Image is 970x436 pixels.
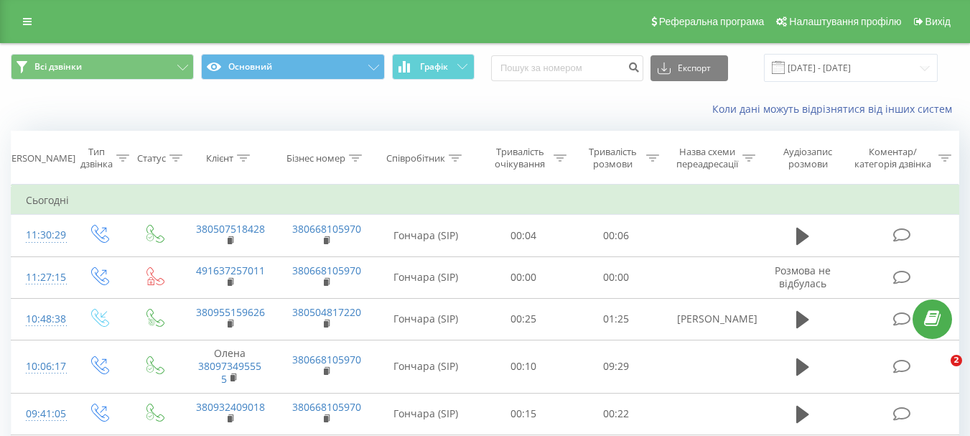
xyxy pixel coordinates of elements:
[477,340,570,393] td: 00:10
[292,400,361,414] a: 380668105970
[26,264,56,292] div: 11:27:15
[477,256,570,298] td: 00:00
[570,256,663,298] td: 00:00
[26,305,56,333] div: 10:48:38
[386,152,445,164] div: Співробітник
[182,340,278,393] td: Олена
[650,55,728,81] button: Експорт
[286,152,345,164] div: Бізнес номер
[292,222,361,236] a: 380668105970
[11,54,194,80] button: Всі дзвінки
[789,16,901,27] span: Налаштування профілю
[663,298,759,340] td: [PERSON_NAME]
[851,146,935,170] div: Коментар/категорія дзвінка
[477,298,570,340] td: 00:25
[196,400,265,414] a: 380932409018
[198,359,261,386] a: 380973495555
[206,152,233,164] div: Клієнт
[951,355,962,366] span: 2
[420,62,448,72] span: Графік
[570,215,663,256] td: 00:06
[3,152,75,164] div: [PERSON_NAME]
[26,353,56,381] div: 10:06:17
[26,221,56,249] div: 11:30:29
[374,298,477,340] td: Гончара (SIP)
[570,393,663,435] td: 00:22
[196,305,265,319] a: 380955159626
[676,146,739,170] div: Назва схеми переадресації
[374,215,477,256] td: Гончара (SIP)
[374,393,477,435] td: Гончара (SIP)
[196,222,265,236] a: 380507518428
[477,215,570,256] td: 00:04
[292,353,361,366] a: 380668105970
[26,400,56,428] div: 09:41:05
[292,305,361,319] a: 380504817220
[570,298,663,340] td: 01:25
[392,54,475,80] button: Графік
[196,264,265,277] a: 491637257011
[137,152,166,164] div: Статус
[921,355,956,389] iframe: Intercom live chat
[11,186,959,215] td: Сьогодні
[201,54,384,80] button: Основний
[477,393,570,435] td: 00:15
[292,264,361,277] a: 380668105970
[925,16,951,27] span: Вихід
[491,55,643,81] input: Пошук за номером
[374,256,477,298] td: Гончара (SIP)
[374,340,477,393] td: Гончара (SIP)
[775,264,831,290] span: Розмова не відбулась
[659,16,765,27] span: Реферальна програма
[34,61,82,73] span: Всі дзвінки
[583,146,643,170] div: Тривалість розмови
[772,146,844,170] div: Аудіозапис розмови
[490,146,550,170] div: Тривалість очікування
[712,102,959,116] a: Коли дані можуть відрізнятися вiд інших систем
[80,146,113,170] div: Тип дзвінка
[570,340,663,393] td: 09:29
